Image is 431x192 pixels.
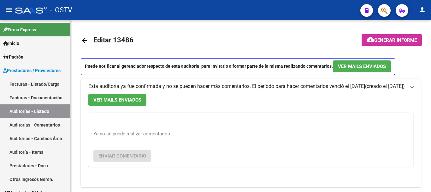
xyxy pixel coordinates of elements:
[81,37,88,44] mat-icon: arrow_back
[338,64,386,69] span: Ver Mails Enviados
[418,6,426,14] mat-icon: person
[88,94,146,106] button: Ver Mails Enviados
[88,83,365,90] div: Esta auditoría ya fue confirmada y no se pueden hacer más comentarios. El período para hacer come...
[410,170,425,186] iframe: Intercom live chat
[81,79,421,94] mat-expansion-panel-header: Esta auditoría ya fue confirmada y no se pueden hacer más comentarios. El período para hacer come...
[374,37,417,43] span: Generar informe
[81,94,421,187] div: Esta auditoría ya fue confirmada y no se pueden hacer más comentarios. El período para hacer come...
[333,60,391,72] button: Ver Mails Enviados
[93,97,141,103] span: Ver Mails Enviados
[367,36,374,43] mat-icon: cloud_download
[93,36,133,44] span: Editar 13486
[362,34,422,46] button: Generar informe
[93,150,151,162] button: Enviar comentario
[3,26,36,33] span: Firma Express
[3,67,61,74] span: Prestadores / Proveedores
[5,6,13,14] mat-icon: menu
[50,3,72,17] span: - OSTV
[3,40,19,47] span: Inicio
[98,153,146,159] span: Enviar comentario
[81,58,395,75] p: Puede notificar al gerenciador respecto de esta auditoria, para invitarlo a formar parte de la mi...
[3,53,23,60] span: Padrón
[365,83,405,90] span: (creado el [DATE])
